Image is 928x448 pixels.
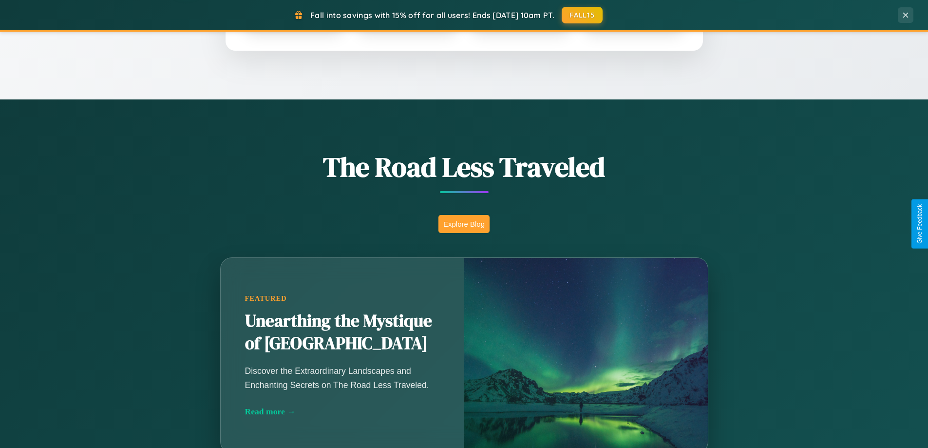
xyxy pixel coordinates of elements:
h1: The Road Less Traveled [172,148,757,186]
button: Explore Blog [438,215,490,233]
div: Featured [245,294,440,303]
span: Fall into savings with 15% off for all users! Ends [DATE] 10am PT. [310,10,554,20]
p: Discover the Extraordinary Landscapes and Enchanting Secrets on The Road Less Traveled. [245,364,440,391]
button: FALL15 [562,7,603,23]
h2: Unearthing the Mystique of [GEOGRAPHIC_DATA] [245,310,440,355]
div: Read more → [245,407,440,417]
div: Give Feedback [916,204,923,244]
